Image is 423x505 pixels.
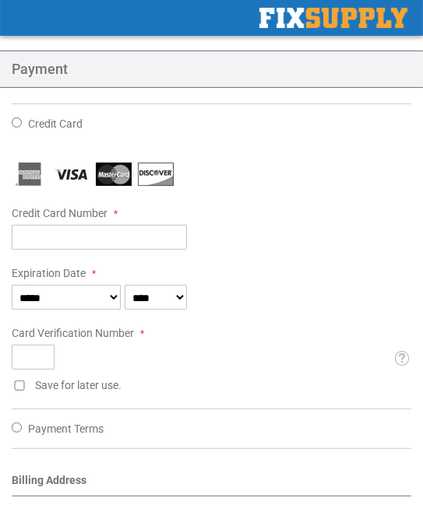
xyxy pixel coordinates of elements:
span: Payment Terms [28,423,104,435]
img: Visa [54,163,90,186]
div: Billing Address [12,472,411,496]
span: Expiration Date [12,267,86,279]
a: store logo [259,8,407,28]
img: American Express [12,163,48,186]
span: Card Verification Number [12,327,134,339]
span: Save for later use. [35,379,122,391]
img: MasterCard [96,163,132,186]
img: Fix Industrial Supply [259,8,407,28]
span: Credit Card [28,117,83,130]
span: Credit Card Number [12,207,108,219]
img: Discover [138,163,174,186]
